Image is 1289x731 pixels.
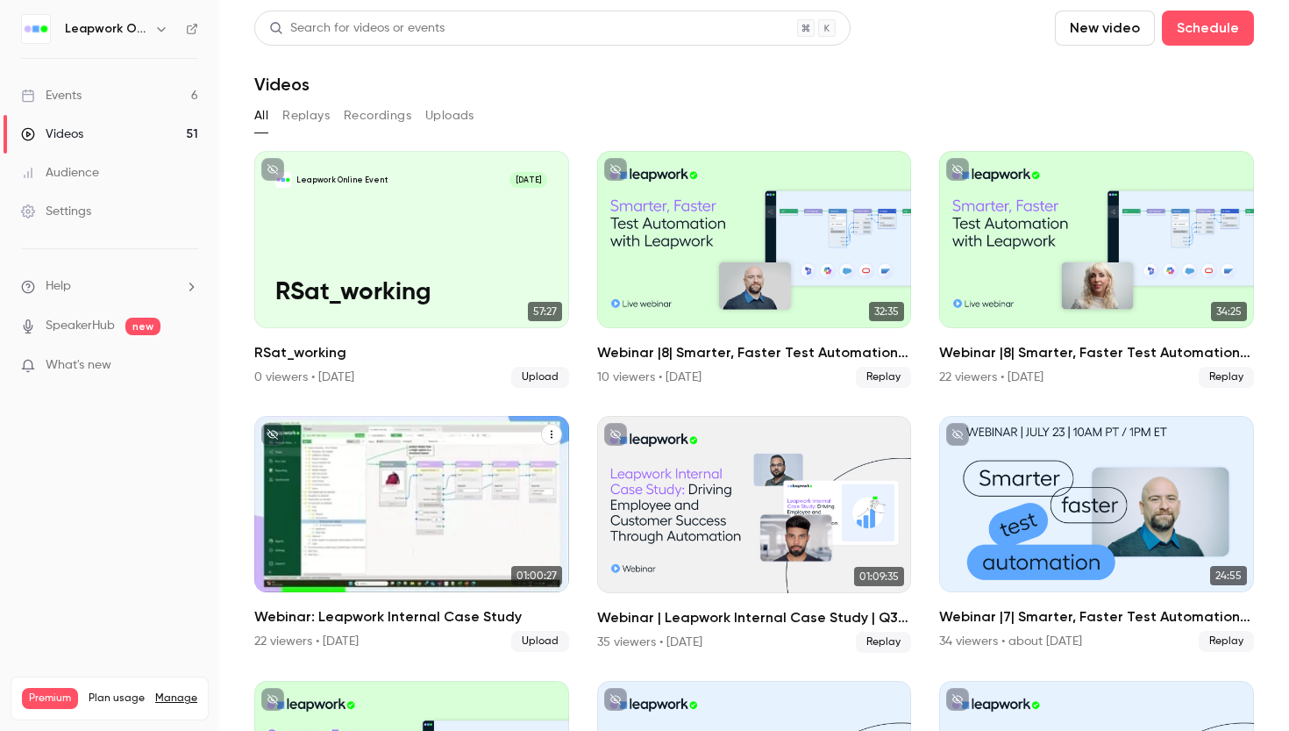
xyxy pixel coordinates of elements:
[296,175,388,185] p: Leapwork Online Event
[939,416,1254,653] a: 24:55Webinar |7| Smarter, Faster Test Automation with Leapwork | [GEOGRAPHIC_DATA] | Q2 202534 vi...
[1199,631,1254,652] span: Replay
[254,342,569,363] h2: RSat_working
[856,632,911,653] span: Replay
[1210,566,1247,585] span: 24:55
[46,317,115,335] a: SpeakerHub
[939,606,1254,627] h2: Webinar |7| Smarter, Faster Test Automation with Leapwork | [GEOGRAPHIC_DATA] | Q2 2025
[21,277,198,296] li: help-dropdown-opener
[946,423,969,446] button: unpublished
[856,367,911,388] span: Replay
[46,277,71,296] span: Help
[597,607,912,628] h2: Webinar | Leapwork Internal Case Study | Q3 2025
[155,692,197,706] a: Manage
[939,633,1082,650] div: 34 viewers • about [DATE]
[21,125,83,143] div: Videos
[604,423,627,446] button: unpublished
[46,356,111,375] span: What's new
[511,566,562,585] span: 01:00:27
[89,692,145,706] span: Plan usage
[254,74,310,95] h1: Videos
[946,688,969,711] button: unpublished
[282,102,330,130] button: Replays
[597,342,912,363] h2: Webinar |8| Smarter, Faster Test Automation with Leapwork | [GEOGRAPHIC_DATA] | Q3 2025
[597,416,912,653] a: 01:09:35Webinar | Leapwork Internal Case Study | Q3 202535 viewers • [DATE]Replay
[939,416,1254,653] li: Webinar |7| Smarter, Faster Test Automation with Leapwork | US | Q2 2025
[1211,302,1247,321] span: 34:25
[939,369,1043,386] div: 22 viewers • [DATE]
[344,102,411,130] button: Recordings
[1162,11,1254,46] button: Schedule
[425,102,474,130] button: Uploads
[597,369,701,386] div: 10 viewers • [DATE]
[254,151,569,388] a: RSat_workingLeapwork Online Event[DATE]RSat_working57:27RSat_working0 viewers • [DATE]Upload
[254,416,569,653] li: Webinar: Leapwork Internal Case Study
[597,151,912,388] li: Webinar |8| Smarter, Faster Test Automation with Leapwork | US | Q3 2025
[261,688,284,711] button: unpublished
[597,416,912,653] li: Webinar | Leapwork Internal Case Study | Q3 2025
[1199,367,1254,388] span: Replay
[254,606,569,627] h2: Webinar: Leapwork Internal Case Study
[511,631,569,652] span: Upload
[597,151,912,388] a: 32:35Webinar |8| Smarter, Faster Test Automation with Leapwork | [GEOGRAPHIC_DATA] | Q3 202510 vi...
[177,358,198,374] iframe: Noticeable Trigger
[21,203,91,220] div: Settings
[939,151,1254,388] li: Webinar |8| Smarter, Faster Test Automation with Leapwork | EMEA | Q3 2025
[869,302,904,321] span: 32:35
[261,423,284,446] button: unpublished
[939,342,1254,363] h2: Webinar |8| Smarter, Faster Test Automation with Leapwork | EMEA | Q3 2025
[269,19,445,38] div: Search for videos or events
[946,158,969,181] button: unpublished
[597,634,702,651] div: 35 viewers • [DATE]
[22,15,50,43] img: Leapwork Online Event
[528,302,562,321] span: 57:27
[65,20,147,38] h6: Leapwork Online Event
[125,318,160,335] span: new
[939,151,1254,388] a: 34:25Webinar |8| Smarter, Faster Test Automation with Leapwork | EMEA | Q3 202522 viewers • [DATE...
[604,688,627,711] button: unpublished
[254,633,359,650] div: 22 viewers • [DATE]
[511,367,569,388] span: Upload
[509,172,548,188] span: [DATE]
[254,369,354,386] div: 0 viewers • [DATE]
[21,164,99,182] div: Audience
[854,567,904,586] span: 01:09:35
[254,11,1254,720] section: Videos
[604,158,627,181] button: unpublished
[261,158,284,181] button: unpublished
[22,688,78,709] span: Premium
[1055,11,1155,46] button: New video
[254,416,569,653] a: 01:00:27Webinar: Leapwork Internal Case Study22 viewers • [DATE]Upload
[21,87,82,104] div: Events
[275,278,547,306] p: RSat_working
[254,102,268,130] button: All
[254,151,569,388] li: RSat_working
